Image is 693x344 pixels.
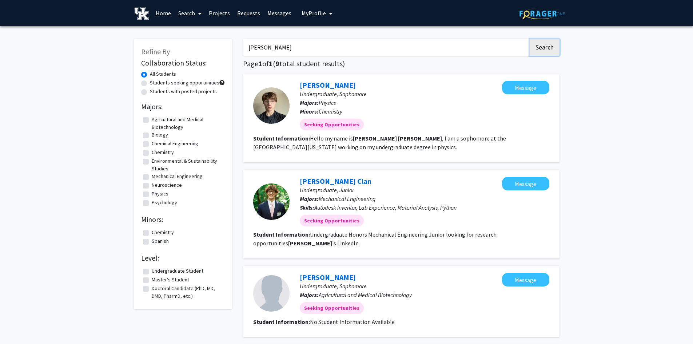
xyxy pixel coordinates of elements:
mat-chip: Seeking Opportunities [300,302,364,314]
label: All Students [150,70,176,78]
label: Psychology [152,199,177,206]
b: [PERSON_NAME] [288,240,332,247]
h2: Minors: [141,215,225,224]
a: Requests [234,0,264,26]
label: Undergraduate Student [152,267,203,275]
h1: Page of ( total student results) [243,59,559,68]
span: Undergraduate, Junior [300,186,354,194]
label: Physics [152,190,168,198]
label: Neuroscience [152,181,182,189]
label: Students seeking opportunities [150,79,219,87]
span: Mechanical Engineering [319,195,376,202]
button: Message Henry Lynch [502,273,549,286]
b: Student Information: [253,135,310,142]
a: [PERSON_NAME] [300,80,356,90]
label: Chemistry [152,229,174,236]
label: Biology [152,131,168,139]
span: No Student Information Available [310,318,395,325]
a: Projects [205,0,234,26]
span: Refine By [141,47,170,56]
iframe: Chat [5,311,31,339]
button: Search [530,39,559,56]
span: Undergraduate, Sophomore [300,90,367,98]
a: [PERSON_NAME] Clan [300,177,371,186]
label: Spanish [152,237,169,245]
a: Home [152,0,175,26]
label: Doctoral Candidate (PhD, MD, DMD, PharmD, etc.) [152,285,223,300]
span: Autodesk Inventor, Lab Experience, Material Analysis, Python [314,204,457,211]
mat-chip: Seeking Opportunities [300,119,364,130]
span: Physics [319,99,336,106]
b: Student Information: [253,231,310,238]
button: Message Henry Dixon [502,81,549,94]
span: 1 [269,59,273,68]
label: Master's Student [152,276,189,284]
b: Minors: [300,108,319,115]
label: Chemical Engineering [152,140,198,147]
b: [PERSON_NAME] [353,135,397,142]
b: [PERSON_NAME] [398,135,442,142]
fg-read-more: Undergraduate Honors Mechanical Engineering Junior looking for research opportunities 's LinkedIn [253,231,497,247]
a: [PERSON_NAME] [300,273,356,282]
label: Agricultural and Medical Biotechnology [152,116,223,131]
b: Skills: [300,204,314,211]
span: My Profile [302,9,326,17]
b: Student Information: [253,318,310,325]
h2: Level: [141,254,225,262]
label: Mechanical Engineering [152,173,203,180]
span: 9 [275,59,279,68]
label: Students with posted projects [150,88,217,95]
label: Environmental & Sustainability Studies [152,157,223,173]
span: Undergraduate, Sophomore [300,282,367,290]
span: 1 [258,59,262,68]
input: Search Keywords [243,39,529,56]
b: Majors: [300,195,319,202]
label: Chemistry [152,149,174,156]
fg-read-more: Hello my name is , I am a sophomore at the [GEOGRAPHIC_DATA][US_STATE] working on my undergraduat... [253,135,506,151]
span: Chemistry [319,108,342,115]
a: Messages [264,0,295,26]
h2: Majors: [141,102,225,111]
b: Majors: [300,291,319,298]
mat-chip: Seeking Opportunities [300,215,364,226]
a: Search [175,0,205,26]
h2: Collaboration Status: [141,59,225,67]
button: Message Henry Clan [502,177,549,190]
b: Majors: [300,99,319,106]
span: Agricultural and Medical Biotechnology [319,291,412,298]
img: University of Kentucky Logo [134,7,150,20]
img: ForagerOne Logo [519,8,565,19]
